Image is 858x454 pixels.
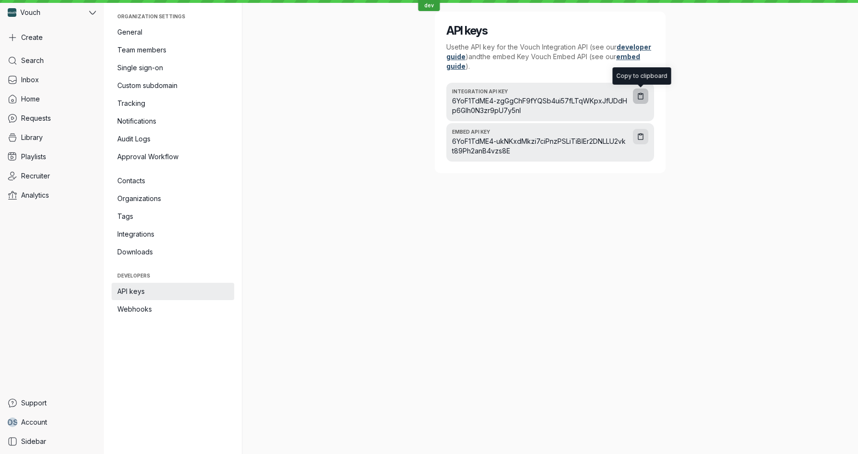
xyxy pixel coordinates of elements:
[4,129,100,146] a: Library
[4,414,100,431] a: DSAccount
[617,71,668,81] div: Copy to clipboard
[21,171,50,181] span: Recruiter
[21,133,43,142] span: Library
[117,247,228,257] span: Downloads
[20,8,40,17] span: Vouch
[117,176,228,186] span: Contacts
[4,71,100,88] a: Inbox
[117,304,228,314] span: Webhooks
[112,226,234,243] a: Integrations
[21,33,43,42] span: Create
[117,152,228,162] span: Approval Workflow
[117,116,228,126] span: Notifications
[117,134,228,144] span: Audit Logs
[112,95,234,112] a: Tracking
[112,113,234,130] a: Notifications
[4,90,100,108] a: Home
[117,99,228,108] span: Tracking
[452,137,627,156] span: 6YoF1TdME4-ukNKxdMkzi7ciPnzPSLiTiBIEr2DNLLU2vkt89Ph2anB4vzs8E
[21,56,44,65] span: Search
[112,208,234,225] a: Tags
[112,24,234,41] a: General
[117,81,228,90] span: Custom subdomain
[13,417,18,427] span: S
[112,243,234,261] a: Downloads
[452,96,627,115] span: 6YoF1TdME4-zgGgChF9fYQSb4ui57fLTqWKpxJfUDdHp6Glh0N3zr9pU7y5nl
[117,45,228,55] span: Team members
[4,167,100,185] a: Recruiter
[4,4,87,21] div: Vouch
[117,229,228,239] span: Integrations
[21,152,46,162] span: Playlists
[8,8,16,17] img: Vouch avatar
[452,88,627,94] span: Integration API key
[21,190,49,200] span: Analytics
[446,23,654,38] h2: API keys
[112,283,234,300] a: API keys
[7,417,13,427] span: D
[112,190,234,207] a: Organizations
[4,394,100,412] a: Support
[4,148,100,165] a: Playlists
[117,13,228,19] span: Organization settings
[452,129,627,135] span: Embed API key
[112,130,234,148] a: Audit Logs
[117,287,228,296] span: API keys
[4,433,100,450] a: Sidebar
[117,273,228,278] span: Developers
[4,29,100,46] button: Create
[112,59,234,76] a: Single sign-on
[21,94,40,104] span: Home
[117,27,228,37] span: General
[21,398,47,408] span: Support
[4,4,100,21] button: Vouch avatarVouch
[21,417,47,427] span: Account
[4,110,100,127] a: Requests
[21,437,46,446] span: Sidebar
[21,113,51,123] span: Requests
[112,172,234,189] a: Contacts
[446,42,654,71] p: Use the API key for the Vouch Integration API (see our ) and the embed Key Vouch Embed API (see o...
[117,194,228,203] span: Organizations
[112,148,234,165] a: Approval Workflow
[633,129,648,144] button: Copy to clipboard
[112,77,234,94] a: Custom subdomain
[117,212,228,221] span: Tags
[4,52,100,69] a: Search
[21,75,39,85] span: Inbox
[112,301,234,318] a: Webhooks
[112,41,234,59] a: Team members
[4,187,100,204] a: Analytics
[117,63,228,73] span: Single sign-on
